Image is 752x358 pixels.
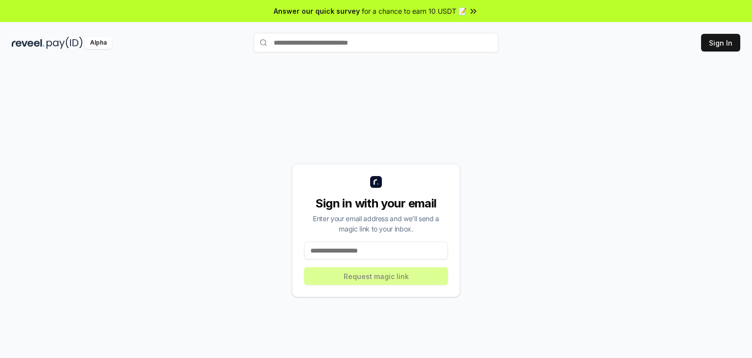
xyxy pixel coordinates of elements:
span: Answer our quick survey [274,6,360,16]
div: Sign in with your email [304,196,448,211]
div: Enter your email address and we’ll send a magic link to your inbox. [304,213,448,234]
div: Alpha [85,37,112,49]
span: for a chance to earn 10 USDT 📝 [362,6,467,16]
img: pay_id [47,37,83,49]
img: logo_small [370,176,382,188]
img: reveel_dark [12,37,45,49]
button: Sign In [701,34,740,51]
